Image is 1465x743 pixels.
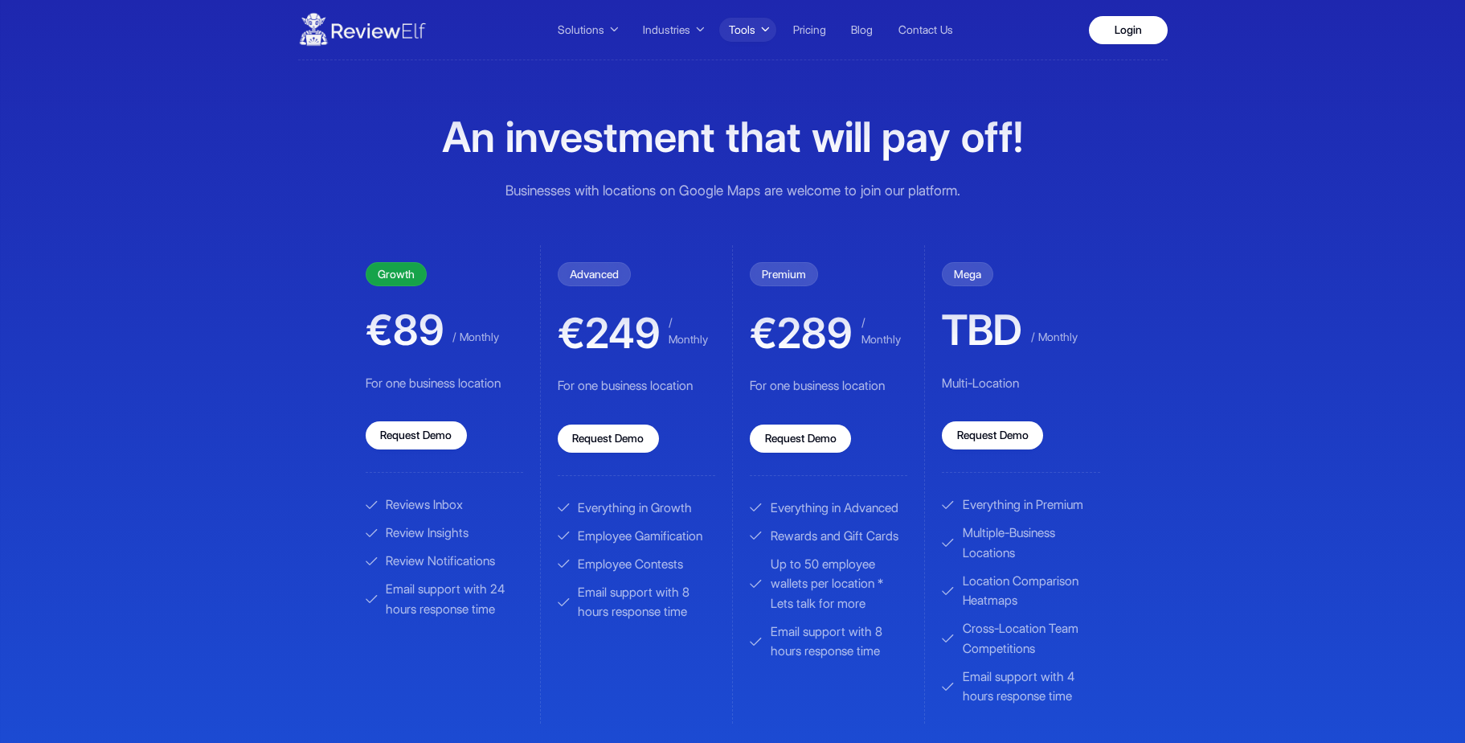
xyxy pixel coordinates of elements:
[771,499,898,519] span: Everything in Advanced
[942,374,1099,394] p: Multi-Location
[386,495,463,515] span: Reviews Inbox
[386,580,523,619] span: Email support with 24 hours response time
[750,425,851,453] a: Request Demo
[750,312,853,355] span: €289
[963,495,1083,515] span: Everything in Premium
[578,583,715,622] span: Email support with 8 hours response time
[386,523,469,544] span: Review Insights
[963,572,1100,611] span: Location Comparison Heatmaps
[669,309,715,354] span: / Monthly
[762,266,806,283] span: Premium
[281,111,1185,164] h1: An investment that will pay off!
[942,309,1022,351] span: TBD
[963,619,1100,659] span: Cross-Location Team Competitions
[771,527,898,547] span: Rewards and Gift Cards
[558,425,659,453] a: Request Demo
[558,376,715,396] p: For one business location
[497,181,969,201] p: Businesses with locations on Google Maps are welcome to join our platform.
[942,421,1043,449] a: Request Demo
[954,266,981,283] span: Mega
[729,22,755,39] span: Tools
[578,527,702,547] span: Employee Gamification
[298,7,427,52] img: ReviewElf Logo
[378,266,415,283] span: Growth
[750,376,907,396] p: For one business location
[570,266,619,283] span: Advanced
[366,374,523,394] p: For one business location
[1089,16,1168,44] a: Login
[386,552,495,572] span: Review Notifications
[558,22,604,39] span: Solutions
[548,18,625,42] button: Solutions
[771,555,908,614] span: Up to 50 employee wallets per location * Lets talk for more
[643,22,690,39] span: Industries
[452,323,499,351] span: / Monthly
[366,421,467,449] a: Request Demo
[784,18,834,41] a: Pricing
[963,523,1100,563] span: Multiple-Business Locations
[633,18,711,42] button: Industries
[578,499,692,519] span: Everything in Growth
[963,667,1100,707] span: Email support with 4 hours response time
[843,18,882,41] a: Blog
[771,622,908,662] span: Email support with 8 hours response time
[1031,323,1078,351] span: / Monthly
[558,312,661,355] span: €249
[719,18,776,42] button: Tools
[578,555,683,575] span: Employee Contests
[890,18,961,41] a: Contact Us
[861,309,908,354] span: / Monthly
[366,309,444,351] span: €89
